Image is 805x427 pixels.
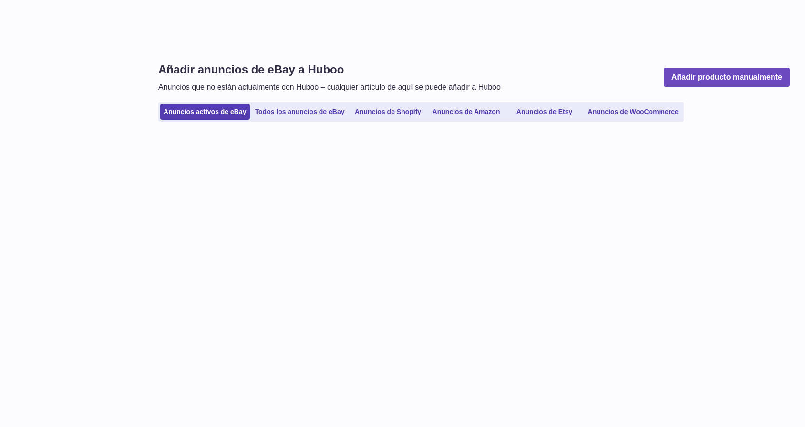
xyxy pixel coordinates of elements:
[585,104,682,120] a: Anuncios de WooCommerce
[506,104,583,120] a: Anuncios de Etsy
[252,104,348,120] a: Todos los anuncios de eBay
[664,68,790,87] a: Añadir producto manualmente
[160,104,250,120] a: Anuncios activos de eBay
[428,104,505,120] a: Anuncios de Amazon
[350,104,426,120] a: Anuncios de Shopify
[158,62,501,77] h1: Añadir anuncios de eBay a Huboo
[158,82,501,93] p: Anuncios que no están actualmente con Huboo – cualquier artículo de aquí se puede añadir a Huboo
